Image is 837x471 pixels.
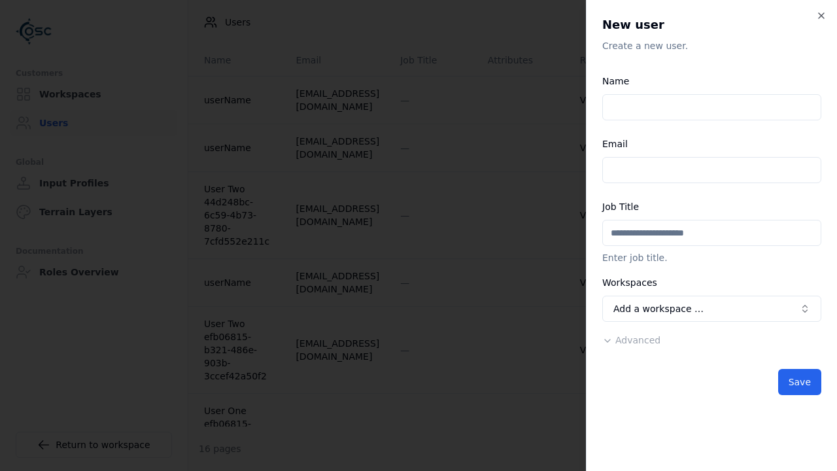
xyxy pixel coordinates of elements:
[602,139,628,149] label: Email
[602,277,657,288] label: Workspaces
[615,335,660,345] span: Advanced
[602,251,821,264] p: Enter job title.
[613,302,704,315] span: Add a workspace …
[602,334,660,347] button: Advanced
[602,76,629,86] label: Name
[602,16,821,34] h2: New user
[778,369,821,395] button: Save
[602,201,639,212] label: Job Title
[602,39,821,52] p: Create a new user.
